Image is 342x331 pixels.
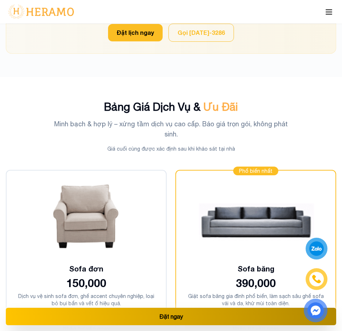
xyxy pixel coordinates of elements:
img: phone-icon [313,275,321,283]
span: Ưu Đãi [203,100,238,113]
p: Giặt sofa băng gia đình phổ biến, làm sạch sâu ghế sofa vải và da, khử mùi toàn diện. [185,293,327,307]
button: Đặt ngay [6,308,336,325]
button: Gọi [DATE]-3286 [168,24,234,42]
button: Đặt lịch ngay [108,24,163,41]
img: Sofa đơn [15,179,157,249]
img: logo-with-text.png [6,4,76,19]
img: Sofa băng [185,179,327,249]
p: Dịch vụ vệ sinh sofa đơn, ghế accent chuyên nghiệp, loại bỏ bụi bẩn và vết ố hiệu quả. [15,293,157,307]
span: 390,000 [236,277,276,290]
span: 150,000 [66,277,106,290]
p: Giá cuối cùng được xác định sau khi khảo sát tại nhà [6,145,336,152]
h3: Sofa băng [185,263,327,274]
span: Phổ biến nhất [233,167,278,175]
p: Minh bạch & hợp lý – xứng tầm dịch vụ cao cấp. Báo giá trọn gói, không phát sinh. [49,119,293,139]
a: phone-icon [307,269,326,289]
h2: Bảng Giá Dịch Vụ & [6,100,336,113]
h3: Sofa đơn [15,263,157,274]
